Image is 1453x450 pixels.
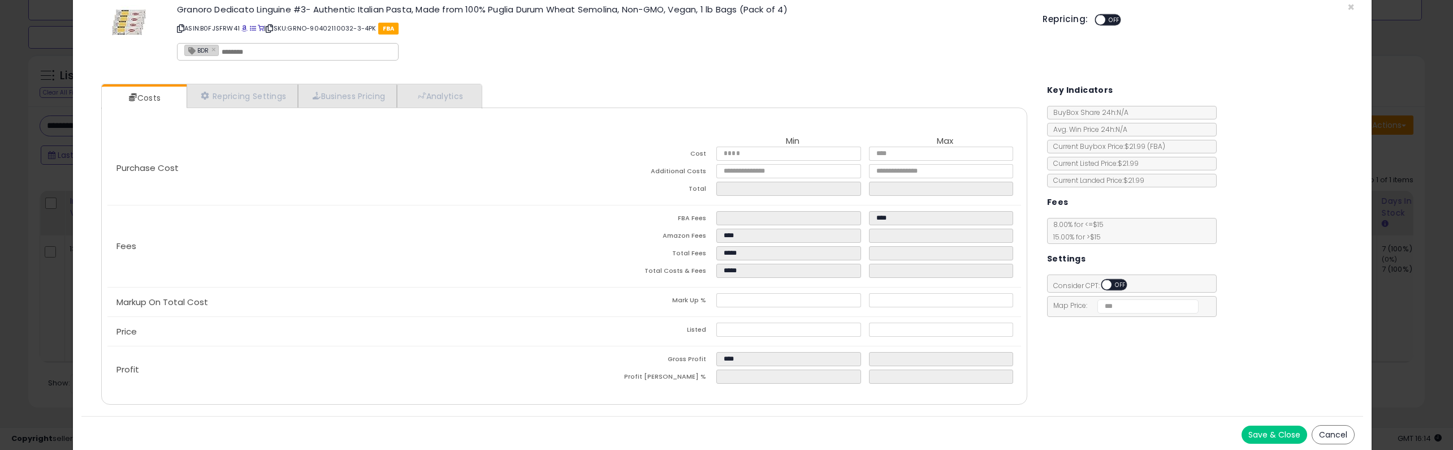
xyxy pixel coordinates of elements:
[564,323,716,340] td: Listed
[107,164,564,173] p: Purchase Cost
[1312,425,1355,444] button: Cancel
[1048,125,1127,134] span: Avg. Win Price 24h: N/A
[102,87,185,109] a: Costs
[177,19,1026,37] p: ASIN: B0FJSFRW41 | SKU: GRNO-90402110032-3-4PK
[298,84,397,108] a: Business Pricing
[1048,158,1139,168] span: Current Listed Price: $21.99
[378,23,399,35] span: FBA
[564,211,716,229] td: FBA Fees
[185,45,209,55] span: BDR
[1047,83,1113,97] h5: Key Indicators
[1242,426,1307,444] button: Save & Close
[564,370,716,387] td: Profit [PERSON_NAME] %
[1147,142,1165,151] span: ( FBA )
[1106,15,1124,25] span: OFF
[187,84,299,108] a: Repricing Settings
[107,242,564,251] p: Fees
[241,24,248,33] a: BuyBox page
[564,293,716,311] td: Mark Up %
[250,24,256,33] a: All offer listings
[1112,280,1130,290] span: OFF
[1048,220,1104,242] span: 8.00 % for <= $15
[869,136,1021,147] th: Max
[1047,195,1069,209] h5: Fees
[564,147,716,164] td: Cost
[112,5,146,39] img: 41bdpX2tVhL._SL60_.jpg
[564,246,716,264] td: Total Fees
[1125,142,1165,151] span: $21.99
[1048,281,1142,290] span: Consider CPT:
[211,44,218,54] a: ×
[1048,175,1144,185] span: Current Landed Price: $21.99
[716,136,868,147] th: Min
[107,298,564,307] p: Markup On Total Cost
[564,264,716,281] td: Total Costs & Fees
[107,365,564,374] p: Profit
[564,352,716,370] td: Gross Profit
[564,164,716,182] td: Additional Costs
[107,327,564,336] p: Price
[1048,301,1199,310] span: Map Price:
[1048,108,1128,117] span: BuyBox Share 24h: N/A
[1047,252,1086,266] h5: Settings
[1043,15,1088,24] h5: Repricing:
[564,229,716,246] td: Amazon Fees
[258,24,264,33] a: Your listing only
[397,84,481,108] a: Analytics
[1048,232,1101,242] span: 15.00 % for > $15
[1048,142,1165,151] span: Current Buybox Price:
[564,182,716,199] td: Total
[177,5,1026,14] h3: Granoro Dedicato Linguine #3- Authentic Italian Pasta, Made from 100% Puglia Durum Wheat Semolina...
